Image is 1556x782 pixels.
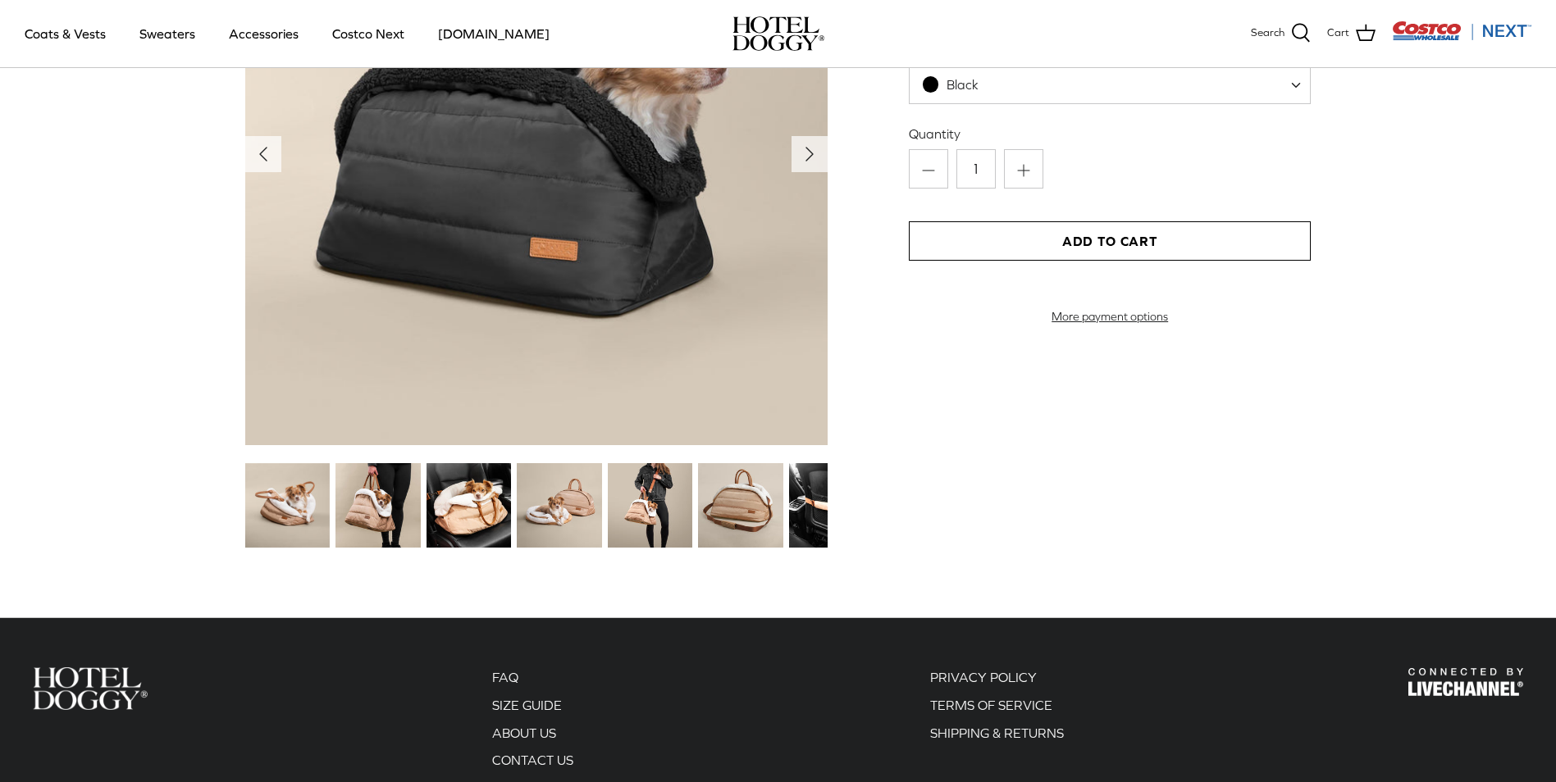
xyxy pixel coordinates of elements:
a: FAQ [492,670,518,684]
a: Coats & Vests [10,6,121,61]
a: Search [1251,23,1311,44]
a: Cart [1327,23,1376,44]
button: Previous [245,136,281,172]
img: Costco Next [1392,20,1531,41]
span: Search [1251,25,1284,42]
input: Quantity [956,149,996,189]
button: Add to Cart [909,221,1311,261]
a: Accessories [214,6,313,61]
a: Visit Costco Next [1392,31,1531,43]
a: ABOUT US [492,725,556,740]
img: small dog in a tan dog carrier on a black seat in the car [427,463,511,548]
a: SIZE GUIDE [492,698,562,712]
button: Next [792,136,828,172]
img: Hotel Doggy Costco Next [33,667,148,709]
a: CONTACT US [492,752,573,767]
a: SHIPPING & RETURNS [930,725,1064,740]
img: hoteldoggycom [732,16,824,51]
span: Cart [1327,25,1349,42]
a: PRIVACY POLICY [930,670,1037,684]
span: Black [910,76,1011,93]
a: Sweaters [125,6,210,61]
span: Black [909,65,1311,104]
a: Costco Next [317,6,419,61]
a: hoteldoggy.com hoteldoggycom [732,16,824,51]
a: [DOMAIN_NAME] [423,6,564,61]
img: Hotel Doggy Costco Next [1408,667,1523,696]
span: Black [947,77,979,92]
a: TERMS OF SERVICE [930,698,1052,712]
label: Quantity [909,125,1311,143]
a: More payment options [909,310,1311,324]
